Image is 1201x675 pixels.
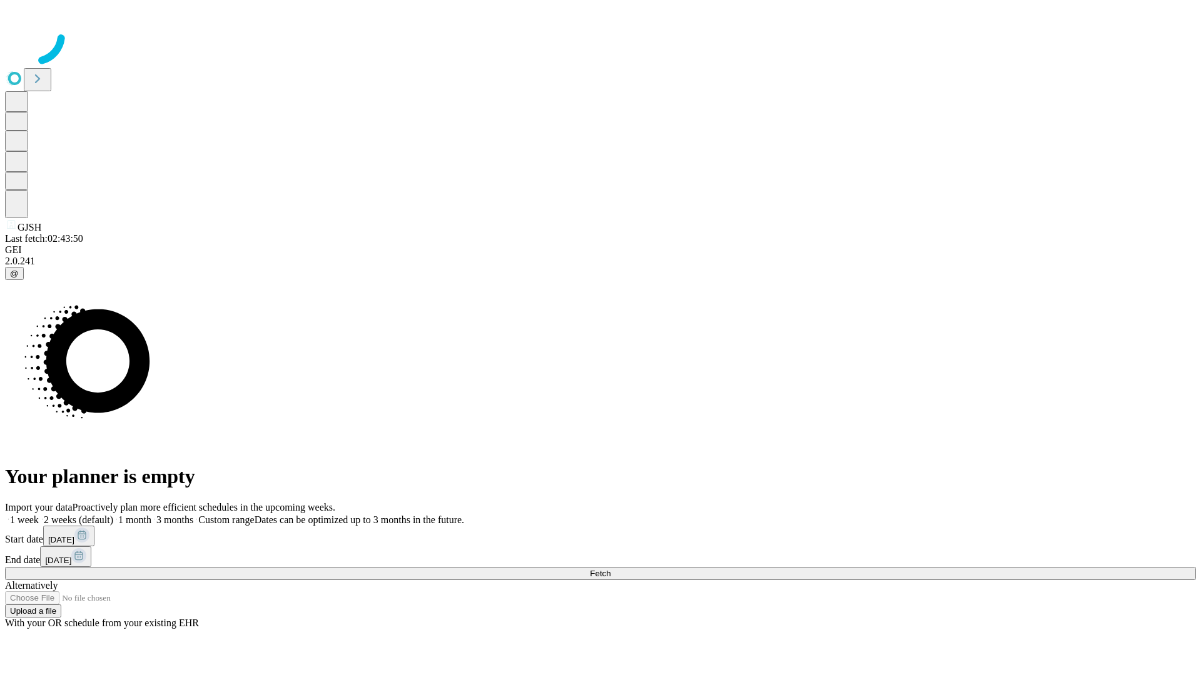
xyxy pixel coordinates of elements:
[5,244,1196,256] div: GEI
[255,514,464,525] span: Dates can be optimized up to 3 months in the future.
[5,546,1196,567] div: End date
[118,514,151,525] span: 1 month
[5,465,1196,488] h1: Your planner is empty
[156,514,193,525] span: 3 months
[10,514,39,525] span: 1 week
[40,546,91,567] button: [DATE]
[5,502,73,512] span: Import your data
[5,233,83,244] span: Last fetch: 02:43:50
[45,556,71,565] span: [DATE]
[5,567,1196,580] button: Fetch
[10,269,19,278] span: @
[198,514,254,525] span: Custom range
[590,569,611,578] span: Fetch
[5,256,1196,267] div: 2.0.241
[5,267,24,280] button: @
[5,526,1196,546] div: Start date
[5,604,61,617] button: Upload a file
[48,535,74,544] span: [DATE]
[43,526,94,546] button: [DATE]
[5,617,199,628] span: With your OR schedule from your existing EHR
[44,514,113,525] span: 2 weeks (default)
[73,502,335,512] span: Proactively plan more efficient schedules in the upcoming weeks.
[18,222,41,232] span: GJSH
[5,580,58,591] span: Alternatively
